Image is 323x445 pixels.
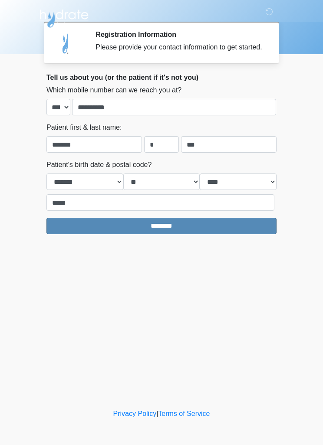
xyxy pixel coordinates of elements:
[156,410,158,417] a: |
[53,30,79,56] img: Agent Avatar
[38,7,90,28] img: Hydrate IV Bar - Scottsdale Logo
[46,85,181,95] label: Which mobile number can we reach you at?
[158,410,210,417] a: Terms of Service
[113,410,157,417] a: Privacy Policy
[46,122,122,133] label: Patient first & last name:
[46,160,152,170] label: Patient's birth date & postal code?
[46,73,277,82] h2: Tell us about you (or the patient if it's not you)
[96,42,264,52] div: Please provide your contact information to get started.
